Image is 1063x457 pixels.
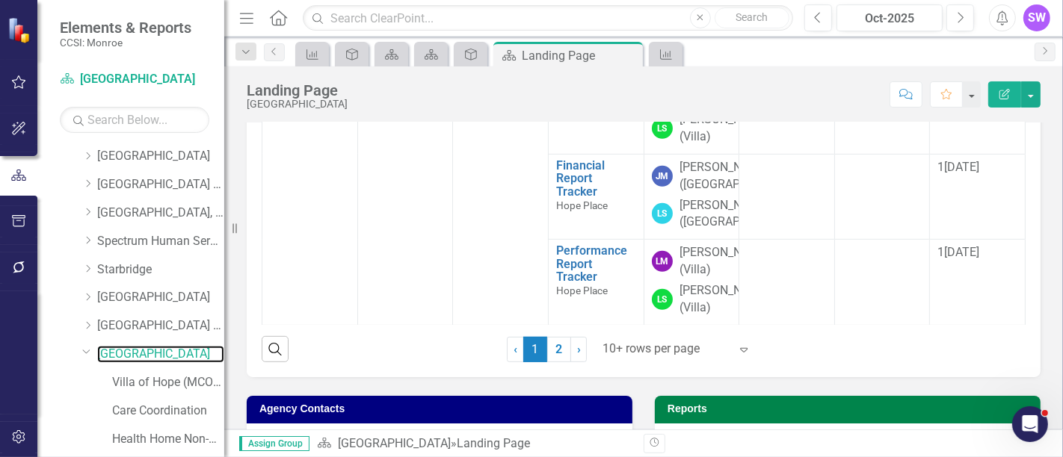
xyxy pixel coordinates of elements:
span: 1 [523,337,547,362]
span: › [577,342,581,356]
td: Double-Click to Edit [644,240,739,325]
div: Oct-2025 [842,10,937,28]
img: ClearPoint Strategy [7,16,34,43]
input: Search ClearPoint... [303,5,793,31]
td: Double-Click to Edit Right Click for Context Menu [548,154,644,239]
a: Care Coordination [112,402,224,420]
div: LS [652,289,673,310]
span: Hope Place [556,199,608,211]
div: [PERSON_NAME] ([GEOGRAPHIC_DATA]) [680,197,801,231]
div: LS [652,118,673,139]
span: Search [736,11,768,23]
div: LS [652,203,673,224]
a: Performance Report Tracker [556,244,636,284]
iframe: Intercom live chat [1012,406,1048,442]
a: Health Home Non-Medicaid Care Management [112,431,224,448]
div: [PERSON_NAME] (Villa) [680,244,770,279]
a: [GEOGRAPHIC_DATA] (RRH) [97,176,224,193]
button: Oct-2025 [836,4,943,31]
div: LM [652,251,673,272]
h3: Agency Contacts [259,403,625,414]
td: Double-Click to Edit [644,154,739,239]
td: Double-Click to Edit [739,154,835,239]
div: » [317,435,632,453]
small: CCSI: Monroe [60,37,191,49]
span: ‹ [514,342,517,356]
td: Double-Click to Edit [739,240,835,325]
a: Starbridge [97,261,224,279]
a: [GEOGRAPHIC_DATA] [60,71,209,88]
h3: Reports [668,403,1033,414]
div: [PERSON_NAME] (Villa) [680,282,770,317]
td: Double-Click to Edit [930,154,1026,239]
a: Financial Report Tracker [556,159,636,199]
a: [GEOGRAPHIC_DATA] [97,289,224,306]
button: SW [1023,4,1050,31]
span: Elements & Reports [60,19,191,37]
span: 1[DATE] [937,160,979,174]
td: Double-Click to Edit [930,240,1026,325]
a: 2 [547,337,571,362]
a: [GEOGRAPHIC_DATA] [97,346,224,363]
td: Double-Click to Edit [834,240,930,325]
span: 1[DATE] [937,245,979,259]
td: Double-Click to Edit Right Click for Context Menu [548,240,644,325]
a: [GEOGRAPHIC_DATA], Inc. [97,205,224,222]
div: [GEOGRAPHIC_DATA] [247,99,348,110]
td: Double-Click to Edit [834,154,930,239]
div: Landing Page [457,436,530,450]
div: [PERSON_NAME] (Villa) [680,111,770,146]
span: Hope Place [556,285,608,296]
button: Search [715,7,789,28]
span: Assign Group [239,436,309,451]
div: Landing Page [247,82,348,99]
div: [PERSON_NAME] ([GEOGRAPHIC_DATA]) [680,159,801,193]
a: [GEOGRAPHIC_DATA] [97,148,224,165]
div: Landing Page [522,46,639,65]
a: Spectrum Human Services, Inc. [97,233,224,250]
input: Search Below... [60,107,209,133]
div: JM [652,166,673,187]
a: [GEOGRAPHIC_DATA] (RRH) [97,317,224,335]
a: [GEOGRAPHIC_DATA] [338,436,451,450]
a: Villa of Hope (MCOMH Internal) [112,374,224,391]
